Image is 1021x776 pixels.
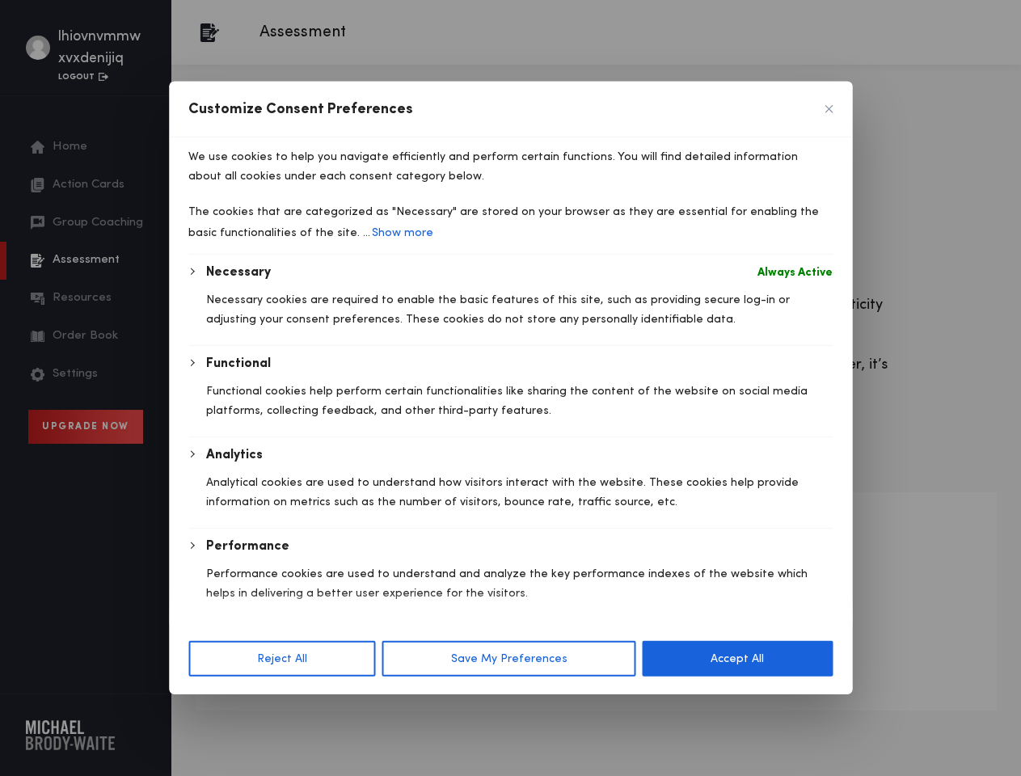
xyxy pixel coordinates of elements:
button: Performance [206,537,289,556]
button: Accept All [642,641,833,677]
p: The cookies that are categorized as "Necessary" are stored on your browser as they are essential ... [188,202,833,244]
p: Functional cookies help perform certain functionalities like sharing the content of the website o... [206,382,833,420]
img: Close [825,105,833,113]
button: Save My Preferences [382,641,636,677]
button: Functional [206,354,271,373]
p: We use cookies to help you navigate efficiently and perform certain functions. You will find deta... [188,147,833,186]
div: Customise Consent Preferences [169,82,852,694]
p: Analytical cookies are used to understand how visitors interact with the website. These cookies h... [206,473,833,512]
p: Performance cookies are used to understand and analyze the key performance indexes of the website... [206,564,833,603]
button: Necessary [206,263,271,282]
button: Analytics [206,445,263,465]
button: Reject All [188,641,376,677]
span: Customize Consent Preferences [188,99,413,119]
button: [cky_preference_close_label] [825,105,833,113]
p: Necessary cookies are required to enable the basic features of this site, such as providing secur... [206,290,833,329]
span: Always Active [757,263,833,282]
button: Show more [370,221,435,244]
